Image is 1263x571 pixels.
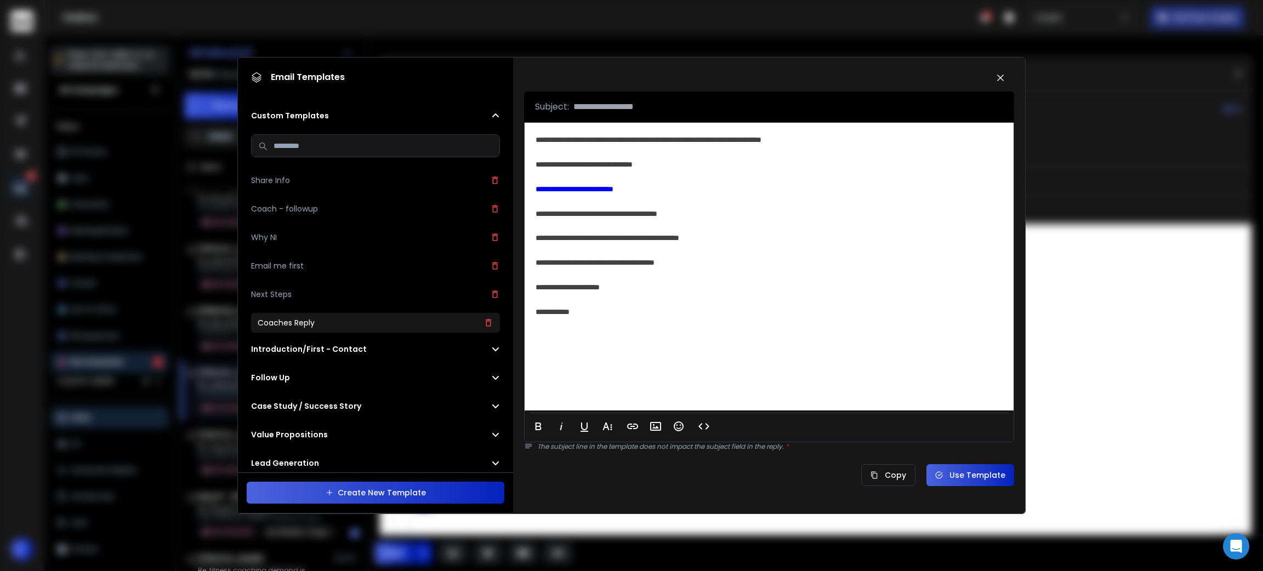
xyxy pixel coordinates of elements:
[251,429,500,440] button: Value Propositions
[551,415,572,437] button: Italic (Ctrl+I)
[622,415,643,437] button: Insert Link (Ctrl+K)
[1223,533,1249,559] div: Open Intercom Messenger
[645,415,666,437] button: Insert Image (Ctrl+P)
[668,415,689,437] button: Emoticons
[766,442,789,451] span: reply.
[251,401,500,412] button: Case Study / Success Story
[251,458,500,469] button: Lead Generation
[693,415,714,437] button: Code View
[247,482,505,504] button: Create New Template
[251,372,500,383] button: Follow Up
[251,344,500,355] button: Introduction/First - Contact
[535,100,569,113] p: Subject:
[528,415,549,437] button: Bold (Ctrl+B)
[597,415,618,437] button: More Text
[926,464,1014,486] button: Use Template
[537,442,1014,451] p: The subject line in the template does not impact the subject field in the
[861,464,915,486] button: Copy
[574,415,595,437] button: Underline (Ctrl+U)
